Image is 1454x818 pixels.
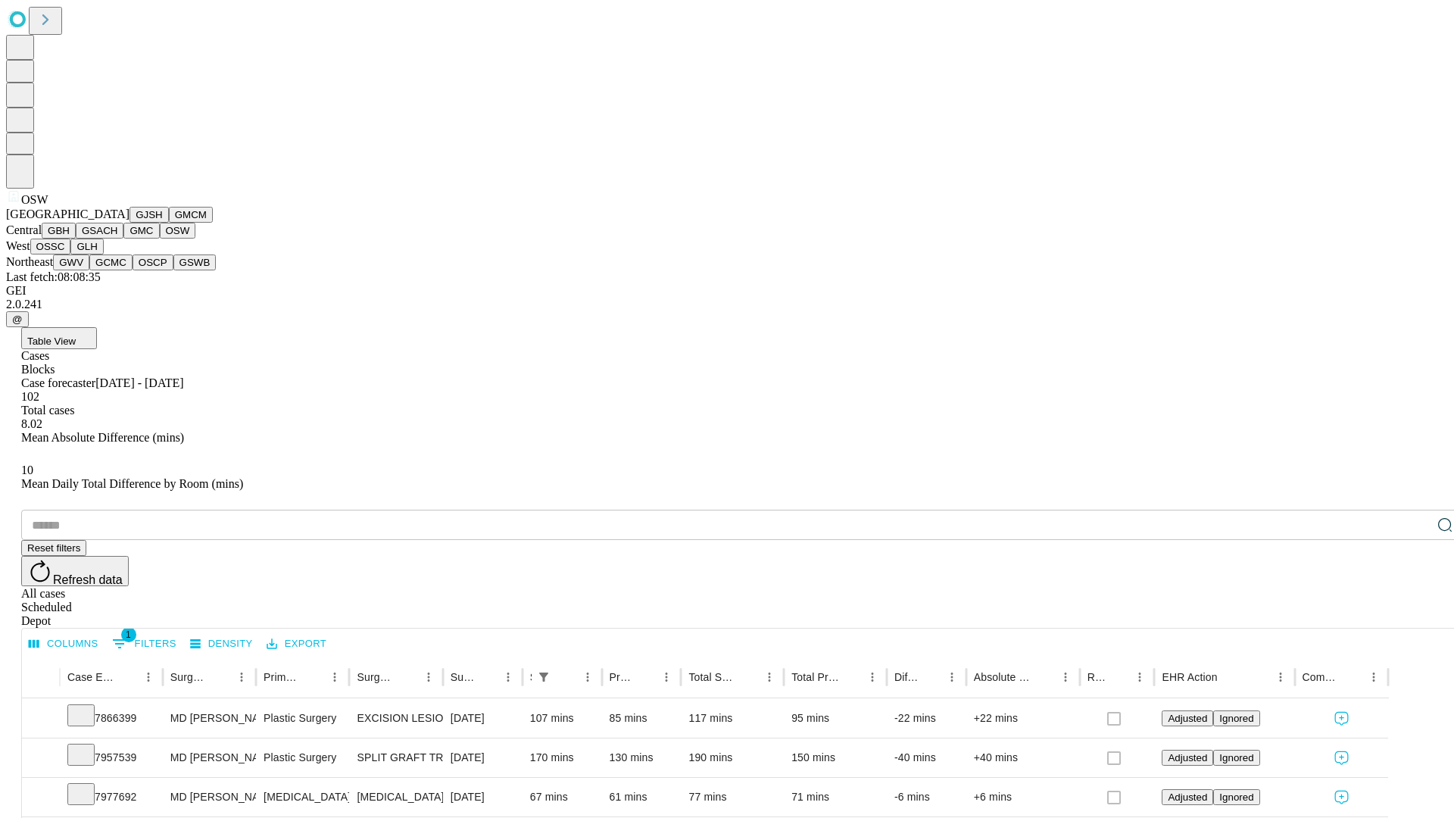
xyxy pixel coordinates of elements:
[170,738,248,777] div: MD [PERSON_NAME]
[397,667,418,688] button: Sort
[530,738,594,777] div: 170 mins
[533,667,554,688] button: Show filters
[791,778,879,816] div: 71 mins
[688,738,776,777] div: 190 mins
[759,667,780,688] button: Menu
[21,193,48,206] span: OSW
[30,239,71,254] button: OSSC
[498,667,519,688] button: Menu
[67,778,155,816] div: 7977692
[42,223,76,239] button: GBH
[1108,667,1129,688] button: Sort
[656,667,677,688] button: Menu
[1213,710,1259,726] button: Ignored
[1363,667,1384,688] button: Menu
[53,254,89,270] button: GWV
[1162,710,1213,726] button: Adjusted
[27,542,80,554] span: Reset filters
[133,254,173,270] button: OSCP
[67,699,155,738] div: 7866399
[974,778,1072,816] div: +6 mins
[1162,671,1217,683] div: EHR Action
[89,254,133,270] button: GCMC
[610,671,634,683] div: Predicted In Room Duration
[21,477,243,490] span: Mean Daily Total Difference by Room (mins)
[1087,671,1107,683] div: Resolved in EHR
[30,706,52,732] button: Expand
[974,699,1072,738] div: +22 mins
[530,699,594,738] div: 107 mins
[862,667,883,688] button: Menu
[1219,752,1253,763] span: Ignored
[6,208,129,220] span: [GEOGRAPHIC_DATA]
[160,223,196,239] button: OSW
[21,431,184,444] span: Mean Absolute Difference (mins)
[974,738,1072,777] div: +40 mins
[108,632,180,656] button: Show filters
[67,671,115,683] div: Case Epic Id
[451,671,475,683] div: Surgery Date
[121,627,136,642] span: 1
[6,311,29,327] button: @
[21,404,74,417] span: Total cases
[27,336,76,347] span: Table View
[21,417,42,430] span: 8.02
[357,738,435,777] div: SPLIT GRAFT TRUNK ARM LEG LESS THAN 100SQ CM
[6,223,42,236] span: Central
[1162,750,1213,766] button: Adjusted
[610,778,674,816] div: 61 mins
[1168,752,1207,763] span: Adjusted
[688,699,776,738] div: 117 mins
[556,667,577,688] button: Sort
[76,223,123,239] button: GSACH
[67,738,155,777] div: 7957539
[451,699,515,738] div: [DATE]
[170,671,208,683] div: Surgeon Name
[95,376,183,389] span: [DATE] - [DATE]
[357,699,435,738] div: EXCISION LESION FACE EAR EYELID LIP .6 TO 1.0CM
[70,239,103,254] button: GLH
[610,699,674,738] div: 85 mins
[324,667,345,688] button: Menu
[264,671,301,683] div: Primary Service
[738,667,759,688] button: Sort
[1213,789,1259,805] button: Ignored
[1162,789,1213,805] button: Adjusted
[231,667,252,688] button: Menu
[30,745,52,772] button: Expand
[894,778,959,816] div: -6 mins
[451,778,515,816] div: [DATE]
[21,540,86,556] button: Reset filters
[688,671,736,683] div: Total Scheduled Duration
[894,699,959,738] div: -22 mins
[1034,667,1055,688] button: Sort
[1168,713,1207,724] span: Adjusted
[1219,791,1253,803] span: Ignored
[138,667,159,688] button: Menu
[841,667,862,688] button: Sort
[533,667,554,688] div: 1 active filter
[1270,667,1291,688] button: Menu
[1168,791,1207,803] span: Adjusted
[123,223,159,239] button: GMC
[21,464,33,476] span: 10
[920,667,941,688] button: Sort
[530,671,532,683] div: Scheduled In Room Duration
[6,255,53,268] span: Northeast
[791,671,839,683] div: Total Predicted Duration
[1129,667,1150,688] button: Menu
[169,207,213,223] button: GMCM
[21,556,129,586] button: Refresh data
[791,738,879,777] div: 150 mins
[264,738,342,777] div: Plastic Surgery
[894,738,959,777] div: -40 mins
[53,573,123,586] span: Refresh data
[264,778,342,816] div: [MEDICAL_DATA]
[941,667,963,688] button: Menu
[418,667,439,688] button: Menu
[610,738,674,777] div: 130 mins
[6,284,1448,298] div: GEI
[1219,713,1253,724] span: Ignored
[21,390,39,403] span: 102
[635,667,656,688] button: Sort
